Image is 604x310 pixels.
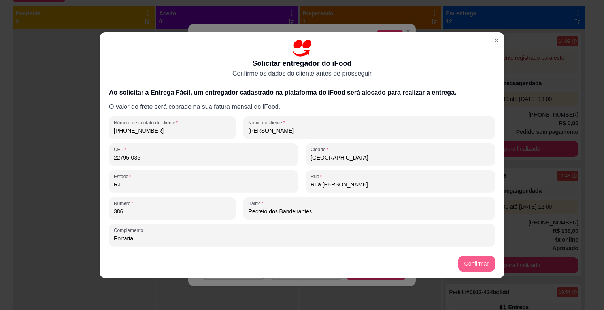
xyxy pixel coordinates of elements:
[114,181,293,188] input: Estado
[248,207,490,215] input: Bairro
[114,200,136,207] label: Número
[114,234,490,242] input: Complemento
[311,181,490,188] input: Rua
[114,127,231,135] input: Número de contato do cliente
[109,102,495,112] p: O valor do frete será cobrado na sua fatura mensal do iFood.
[248,200,266,207] label: Bairro
[252,58,351,69] p: Solicitar entregador do iFood
[109,88,495,97] h3: Ao solicitar a Entrega Fácil, um entregador cadastrado na plataforma do iFood será alocado para r...
[311,173,325,180] label: Rua
[114,227,146,234] label: Complemento
[248,119,287,126] label: Nome do cliente
[311,146,331,153] label: Cidade
[248,127,490,135] input: Nome do cliente
[114,119,181,126] label: Número de contato do cliente
[114,173,134,180] label: Estado
[311,154,490,162] input: Cidade
[232,69,372,78] p: Confirme os dados do cliente antes de prosseguir
[114,146,129,153] label: CEP
[490,34,503,47] button: Close
[458,256,495,272] button: Confirmar
[114,154,293,162] input: CEP
[114,207,231,215] input: Número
